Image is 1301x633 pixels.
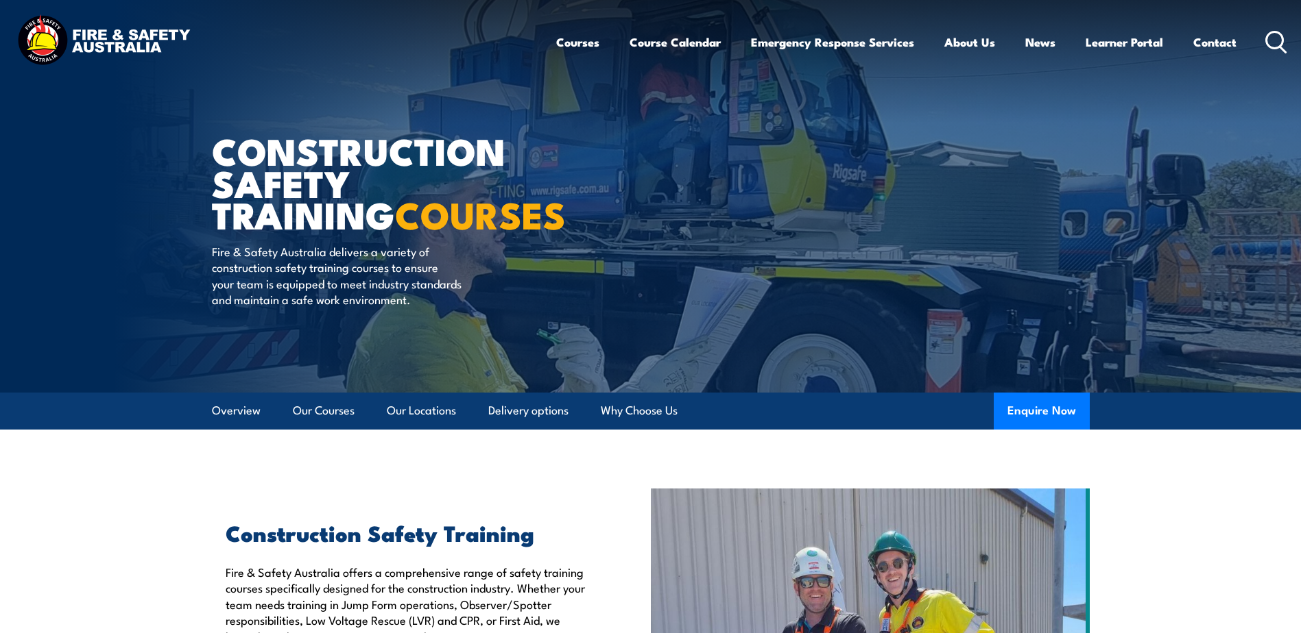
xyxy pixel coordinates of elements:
a: Courses [556,24,599,60]
button: Enquire Now [994,393,1090,430]
a: Learner Portal [1086,24,1163,60]
a: Delivery options [488,393,569,429]
h2: Construction Safety Training [226,523,588,542]
a: Our Courses [293,393,355,429]
a: Course Calendar [630,24,721,60]
a: Why Choose Us [601,393,678,429]
a: Our Locations [387,393,456,429]
a: Overview [212,393,261,429]
a: Emergency Response Services [751,24,914,60]
h1: CONSTRUCTION SAFETY TRAINING [212,134,551,230]
a: Contact [1193,24,1237,60]
strong: COURSES [395,185,566,242]
p: Fire & Safety Australia delivers a variety of construction safety training courses to ensure your... [212,243,462,308]
a: About Us [944,24,995,60]
a: News [1025,24,1055,60]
